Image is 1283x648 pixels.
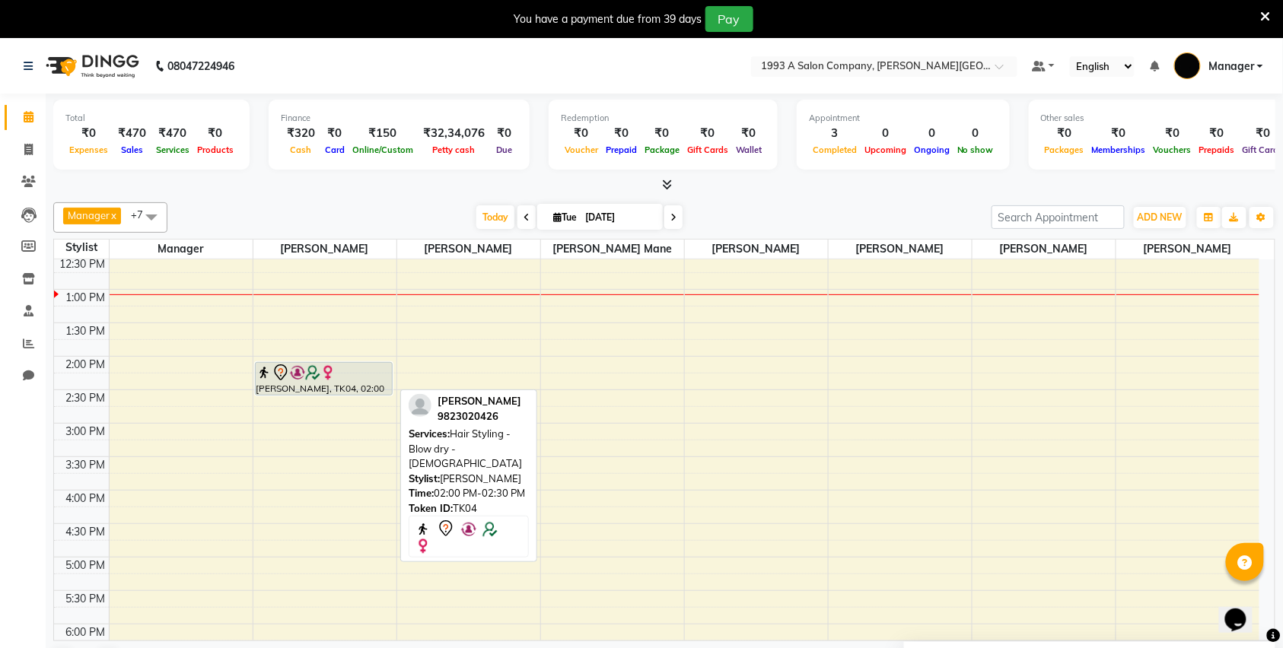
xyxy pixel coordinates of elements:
[641,145,683,155] span: Package
[492,145,516,155] span: Due
[438,395,521,407] span: [PERSON_NAME]
[417,125,491,142] div: ₹32,34,076
[65,112,237,125] div: Total
[167,45,234,87] b: 08047224946
[39,45,143,87] img: logo
[861,125,910,142] div: 0
[829,240,972,259] span: [PERSON_NAME]
[1138,211,1183,223] span: ADD NEW
[321,145,349,155] span: Card
[63,323,109,339] div: 1:30 PM
[1116,240,1260,259] span: [PERSON_NAME]
[397,240,540,259] span: [PERSON_NAME]
[63,524,109,540] div: 4:30 PM
[641,125,683,142] div: ₹0
[561,112,766,125] div: Redemption
[1150,145,1195,155] span: Vouchers
[992,205,1125,229] input: Search Appointment
[57,256,109,272] div: 12:30 PM
[476,205,514,229] span: Today
[683,125,732,142] div: ₹0
[112,125,152,142] div: ₹470
[1088,145,1150,155] span: Memberships
[561,125,602,142] div: ₹0
[1088,125,1150,142] div: ₹0
[1195,145,1239,155] span: Prepaids
[602,125,641,142] div: ₹0
[491,125,517,142] div: ₹0
[705,6,753,32] button: Pay
[65,145,112,155] span: Expenses
[281,125,321,142] div: ₹320
[256,363,392,395] div: [PERSON_NAME], TK04, 02:00 PM-02:30 PM, Hair Styling - Blow dry - [DEMOGRAPHIC_DATA]
[409,502,453,514] span: Token ID:
[193,125,237,142] div: ₹0
[409,486,529,501] div: 02:00 PM-02:30 PM
[321,125,349,142] div: ₹0
[514,11,702,27] div: You have a payment due from 39 days
[1174,52,1201,79] img: Manager
[110,209,116,221] a: x
[65,125,112,142] div: ₹0
[63,390,109,406] div: 2:30 PM
[1041,125,1088,142] div: ₹0
[561,145,602,155] span: Voucher
[1195,125,1239,142] div: ₹0
[438,409,521,424] div: 9823020426
[110,240,253,259] span: Manager
[193,145,237,155] span: Products
[287,145,316,155] span: Cash
[809,112,998,125] div: Appointment
[809,125,861,142] div: 3
[1219,587,1268,633] iframe: chat widget
[409,394,431,417] img: profile
[732,125,766,142] div: ₹0
[683,145,732,155] span: Gift Cards
[409,427,450,440] span: Services:
[973,240,1116,259] span: [PERSON_NAME]
[349,125,417,142] div: ₹150
[131,208,154,221] span: +7
[1134,207,1186,228] button: ADD NEW
[541,240,684,259] span: [PERSON_NAME] Mane
[63,624,109,640] div: 6:00 PM
[349,145,417,155] span: Online/Custom
[281,112,517,125] div: Finance
[861,145,910,155] span: Upcoming
[910,145,953,155] span: Ongoing
[685,240,828,259] span: [PERSON_NAME]
[809,145,861,155] span: Completed
[429,145,479,155] span: Petty cash
[409,501,529,516] div: TK04
[953,145,998,155] span: No show
[1150,125,1195,142] div: ₹0
[910,125,953,142] div: 0
[732,145,766,155] span: Wallet
[63,424,109,440] div: 3:00 PM
[1208,59,1254,75] span: Manager
[409,472,440,484] span: Stylist:
[409,487,434,499] span: Time:
[953,125,998,142] div: 0
[63,491,109,507] div: 4:00 PM
[63,290,109,306] div: 1:00 PM
[1041,145,1088,155] span: Packages
[68,209,110,221] span: Manager
[63,457,109,473] div: 3:30 PM
[602,145,641,155] span: Prepaid
[409,472,529,487] div: [PERSON_NAME]
[253,240,396,259] span: [PERSON_NAME]
[409,427,522,469] span: Hair Styling - Blow dry - [DEMOGRAPHIC_DATA]
[152,125,193,142] div: ₹470
[117,145,147,155] span: Sales
[63,357,109,373] div: 2:00 PM
[63,591,109,607] div: 5:30 PM
[63,557,109,573] div: 5:00 PM
[549,211,581,223] span: Tue
[581,206,657,229] input: 2025-09-02
[152,145,193,155] span: Services
[54,240,109,256] div: Stylist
